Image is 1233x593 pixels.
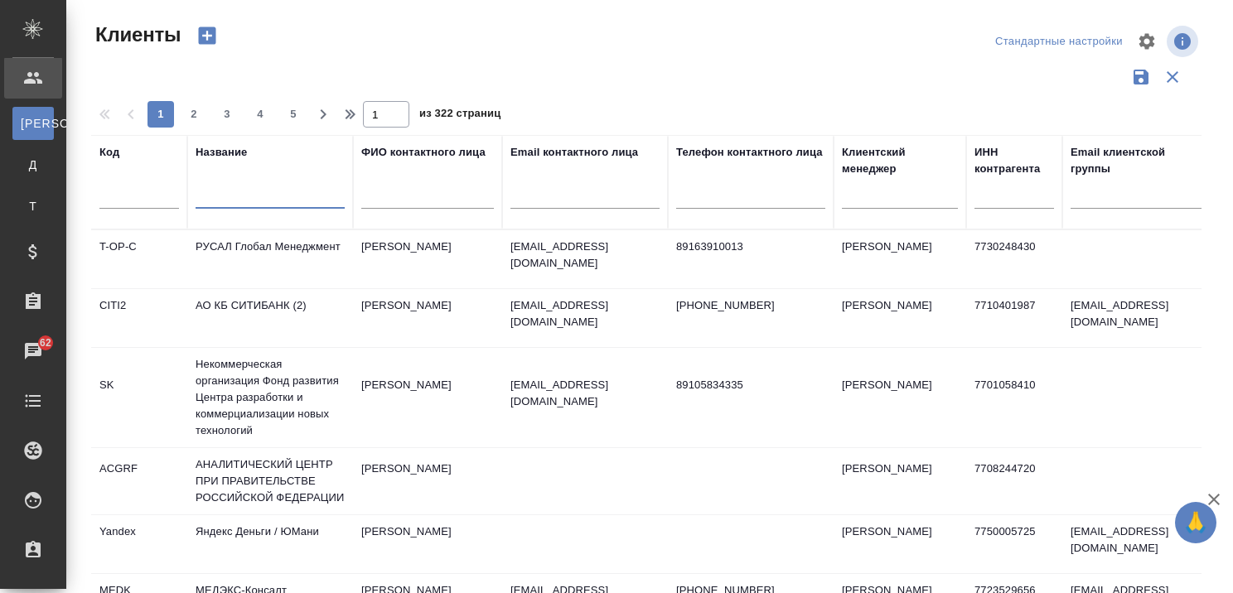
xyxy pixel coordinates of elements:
div: ИНН контрагента [974,144,1054,177]
td: [EMAIL_ADDRESS][DOMAIN_NAME] [1062,289,1211,347]
div: Клиентский менеджер [842,144,958,177]
span: Посмотреть информацию [1167,26,1202,57]
button: 4 [247,101,273,128]
button: Сохранить фильтры [1125,61,1157,93]
td: SK [91,369,187,427]
button: 2 [181,101,207,128]
a: Т [12,190,54,223]
span: 4 [247,106,273,123]
td: [PERSON_NAME] [834,369,966,427]
td: Некоммерческая организация Фонд развития Центра разработки и коммерциализации новых технологий [187,348,353,447]
td: [PERSON_NAME] [353,452,502,510]
span: Д [21,157,46,173]
td: [PERSON_NAME] [834,452,966,510]
span: 62 [30,335,61,351]
td: 7730248430 [966,230,1062,288]
td: АНАЛИТИЧЕСКИЙ ЦЕНТР ПРИ ПРАВИТЕЛЬСТВЕ РОССИЙСКОЙ ФЕДЕРАЦИИ [187,448,353,514]
p: 89163910013 [676,239,825,255]
span: 3 [214,106,240,123]
td: CITI2 [91,289,187,347]
td: [PERSON_NAME] [353,369,502,427]
span: из 322 страниц [419,104,500,128]
p: [PHONE_NUMBER] [676,297,825,314]
span: 🙏 [1182,505,1210,540]
span: Настроить таблицу [1127,22,1167,61]
td: [PERSON_NAME] [834,515,966,573]
p: 89105834335 [676,377,825,393]
td: Яндекс Деньги / ЮМани [187,515,353,573]
td: 7708244720 [966,452,1062,510]
td: 7701058410 [966,369,1062,427]
button: Создать [187,22,227,50]
button: Сбросить фильтры [1157,61,1188,93]
span: 5 [280,106,307,123]
span: Т [21,198,46,215]
a: Д [12,148,54,181]
td: Yandex [91,515,187,573]
td: [PERSON_NAME] [353,230,502,288]
div: Телефон контактного лица [676,144,823,161]
div: Название [196,144,247,161]
td: АО КБ СИТИБАНК (2) [187,289,353,347]
div: split button [991,29,1127,55]
td: РУСАЛ Глобал Менеджмент [187,230,353,288]
td: [PERSON_NAME] [834,289,966,347]
p: [EMAIL_ADDRESS][DOMAIN_NAME] [510,239,660,272]
button: 5 [280,101,307,128]
td: [PERSON_NAME] [834,230,966,288]
td: [PERSON_NAME] [353,289,502,347]
td: 7710401987 [966,289,1062,347]
button: 3 [214,101,240,128]
span: [PERSON_NAME] [21,115,46,132]
td: [PERSON_NAME] [353,515,502,573]
p: [EMAIL_ADDRESS][DOMAIN_NAME] [510,297,660,330]
a: [PERSON_NAME] [12,107,54,140]
td: 7750005725 [966,515,1062,573]
div: Код [99,144,119,161]
td: [EMAIL_ADDRESS][DOMAIN_NAME] [1062,515,1211,573]
div: Email клиентской группы [1071,144,1203,177]
div: Email контактного лица [510,144,638,161]
td: ACGRF [91,452,187,510]
p: [EMAIL_ADDRESS][DOMAIN_NAME] [510,377,660,410]
button: 🙏 [1175,502,1216,543]
div: ФИО контактного лица [361,144,486,161]
span: 2 [181,106,207,123]
span: Клиенты [91,22,181,48]
td: T-OP-C [91,230,187,288]
a: 62 [4,330,62,372]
